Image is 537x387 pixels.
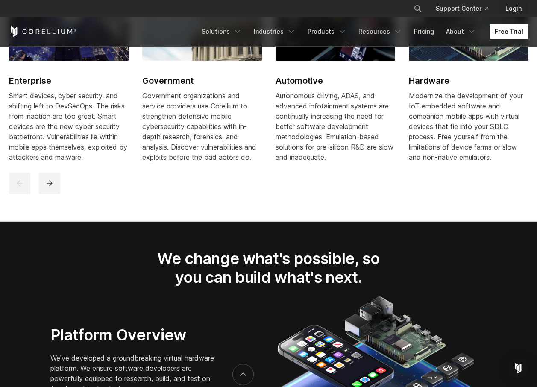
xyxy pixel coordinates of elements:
a: About [441,24,481,39]
a: Support Center [429,1,495,16]
a: Solutions [197,24,247,39]
div: Smart devices, cyber security, and shifting left to DevSecOps. The risks from inaction are too gr... [9,91,129,162]
div: Autonomous driving, ADAS, and advanced infotainment systems are continually increasing the need f... [276,91,395,162]
h2: Hardware [409,74,528,87]
div: Government organizations and service providers use Corellium to strengthen defensive mobile cyber... [142,91,262,162]
button: next [39,173,60,194]
button: Search [410,1,425,16]
a: Login [499,1,528,16]
h2: Enterprise [9,74,129,87]
a: Resources [353,24,407,39]
a: Pricing [409,24,439,39]
h2: Automotive [276,74,395,87]
a: Industries [249,24,301,39]
a: Products [302,24,352,39]
button: next [232,364,254,385]
div: Navigation Menu [197,24,528,39]
a: Corellium Home [9,26,77,37]
div: Navigation Menu [403,1,528,16]
h3: Platform Overview [50,325,215,344]
button: previous [9,173,30,194]
div: Open Intercom Messenger [508,358,528,378]
span: Modernize the development of your IoT embedded software and companion mobile apps with virtual de... [409,91,523,161]
h2: Government [142,74,262,87]
h2: We change what's possible, so you can build what's next. [143,249,394,287]
a: Free Trial [490,24,528,39]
